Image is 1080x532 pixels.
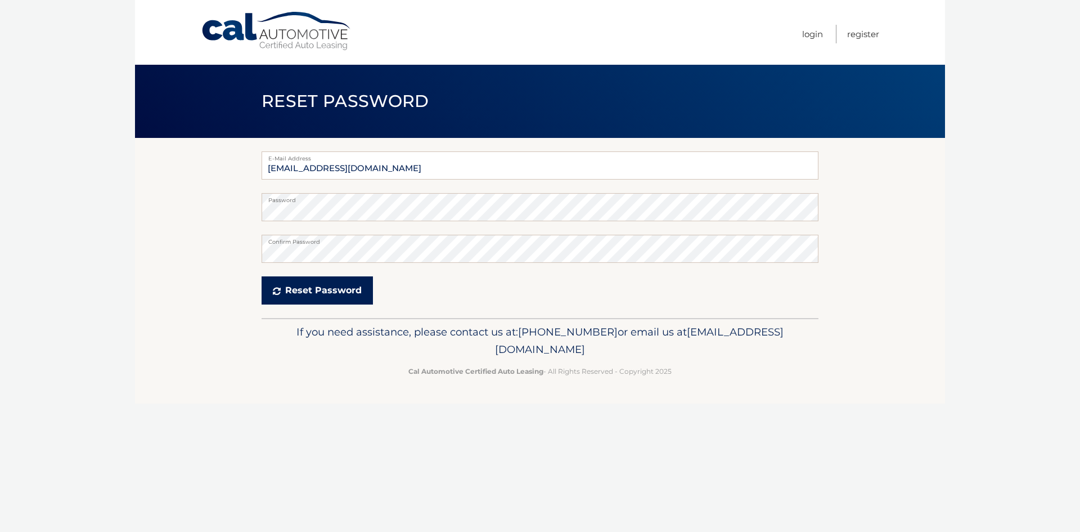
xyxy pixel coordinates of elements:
button: Reset Password [262,276,373,305]
a: Login [802,25,823,43]
p: If you need assistance, please contact us at: or email us at [269,323,811,359]
a: Register [847,25,879,43]
label: Password [262,193,818,202]
a: Cal Automotive [201,11,353,51]
label: E-Mail Address [262,151,818,160]
span: [PHONE_NUMBER] [518,325,618,338]
label: Confirm Password [262,235,818,244]
p: - All Rights Reserved - Copyright 2025 [269,365,811,377]
input: E-mail Address [262,151,818,180]
span: Reset Password [262,91,429,111]
strong: Cal Automotive Certified Auto Leasing [408,367,543,375]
